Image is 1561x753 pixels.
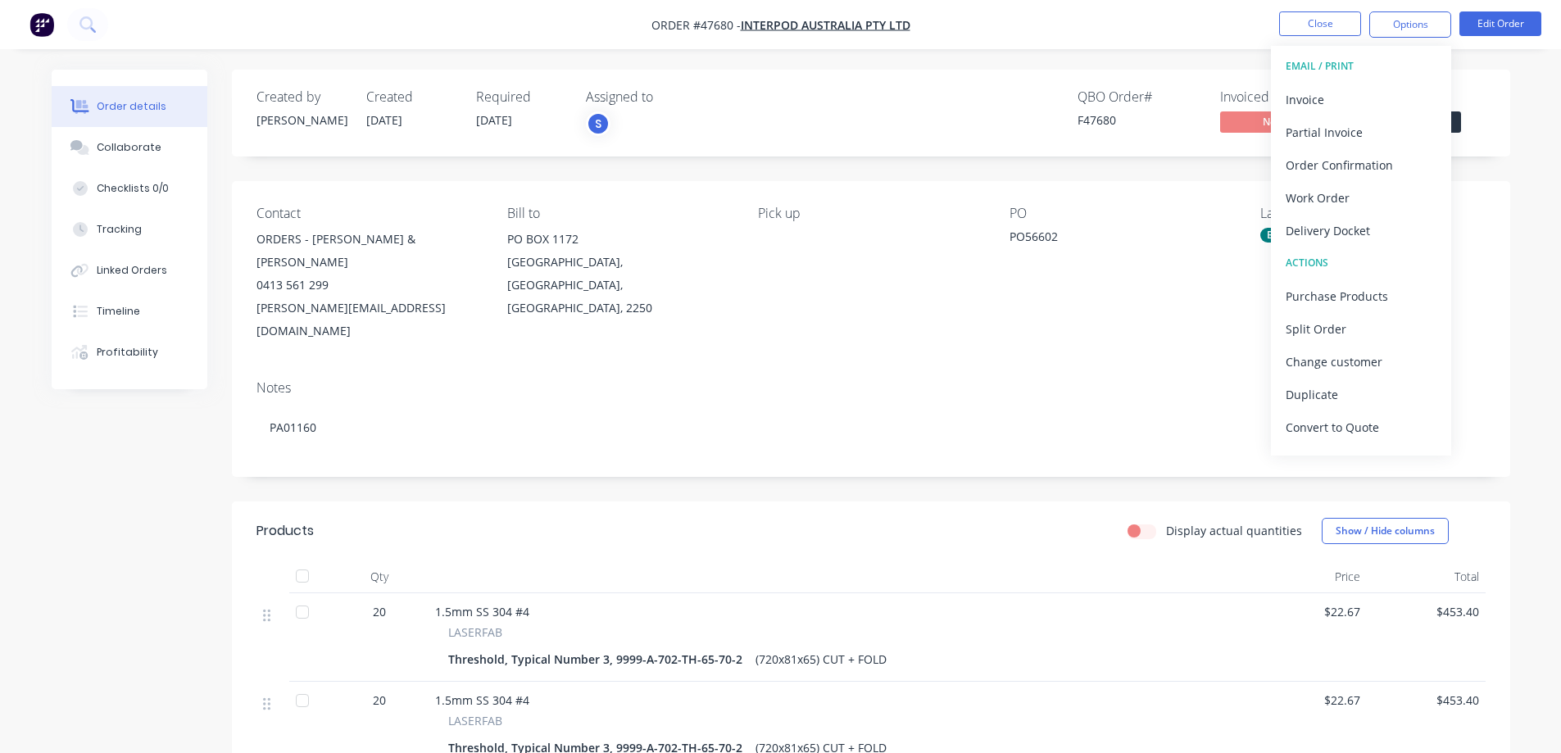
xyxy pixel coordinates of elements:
[1255,692,1360,709] span: $22.67
[749,647,893,671] div: (720x81x65) CUT + FOLD
[1078,89,1200,105] div: QBO Order #
[1286,252,1436,274] div: ACTIONS
[507,228,732,320] div: PO BOX 1172[GEOGRAPHIC_DATA], [GEOGRAPHIC_DATA], [GEOGRAPHIC_DATA], 2250
[758,206,982,221] div: Pick up
[1010,228,1214,251] div: PO56602
[330,560,429,593] div: Qty
[448,624,502,641] span: LASERFAB
[1260,228,1337,243] div: BREAK PRESS
[476,112,512,128] span: [DATE]
[52,127,207,168] button: Collaborate
[507,206,732,221] div: Bill to
[1271,443,1451,476] button: Archive
[1286,317,1436,341] div: Split Order
[366,112,402,128] span: [DATE]
[1286,153,1436,177] div: Order Confirmation
[586,111,610,136] button: S
[256,111,347,129] div: [PERSON_NAME]
[1286,56,1436,77] div: EMAIL / PRINT
[1271,378,1451,411] button: Duplicate
[741,17,910,33] a: INTERPOD AUSTRALIA Pty Ltd
[256,228,481,274] div: ORDERS - [PERSON_NAME] & [PERSON_NAME]
[97,140,161,155] div: Collaborate
[448,647,749,671] div: Threshold, Typical Number 3, 9999-A-702-TH-65-70-2
[1459,11,1541,36] button: Edit Order
[373,603,386,620] span: 20
[1078,111,1200,129] div: F47680
[1271,181,1451,214] button: Work Order
[1367,560,1486,593] div: Total
[97,222,142,237] div: Tracking
[256,402,1486,452] div: PA01160
[1286,186,1436,210] div: Work Order
[1220,89,1343,105] div: Invoiced
[1286,448,1436,472] div: Archive
[52,209,207,250] button: Tracking
[1286,284,1436,308] div: Purchase Products
[435,604,529,619] span: 1.5mm SS 304 #4
[1271,83,1451,116] button: Invoice
[52,291,207,332] button: Timeline
[52,332,207,373] button: Profitability
[1286,383,1436,406] div: Duplicate
[1373,603,1479,620] span: $453.40
[1369,11,1451,38] button: Options
[1166,522,1302,539] label: Display actual quantities
[507,228,732,251] div: PO BOX 1172
[1322,518,1449,544] button: Show / Hide columns
[256,274,481,297] div: 0413 561 299
[651,17,741,33] span: Order #47680 -
[373,692,386,709] span: 20
[1271,279,1451,312] button: Purchase Products
[366,89,456,105] div: Created
[476,89,566,105] div: Required
[435,692,529,708] span: 1.5mm SS 304 #4
[256,206,481,221] div: Contact
[1286,120,1436,144] div: Partial Invoice
[1286,415,1436,439] div: Convert to Quote
[1271,312,1451,345] button: Split Order
[1286,219,1436,243] div: Delivery Docket
[1010,206,1234,221] div: PO
[1271,50,1451,83] button: EMAIL / PRINT
[1286,350,1436,374] div: Change customer
[29,12,54,37] img: Factory
[97,99,166,114] div: Order details
[1255,603,1360,620] span: $22.67
[1373,692,1479,709] span: $453.40
[52,86,207,127] button: Order details
[1279,11,1361,36] button: Close
[52,168,207,209] button: Checklists 0/0
[256,297,481,342] div: [PERSON_NAME][EMAIL_ADDRESS][DOMAIN_NAME]
[586,89,750,105] div: Assigned to
[507,251,732,320] div: [GEOGRAPHIC_DATA], [GEOGRAPHIC_DATA], [GEOGRAPHIC_DATA], 2250
[1271,247,1451,279] button: ACTIONS
[97,181,169,196] div: Checklists 0/0
[52,250,207,291] button: Linked Orders
[448,712,502,729] span: LASERFAB
[1271,345,1451,378] button: Change customer
[256,380,1486,396] div: Notes
[1248,560,1367,593] div: Price
[1260,206,1485,221] div: Labels
[97,263,167,278] div: Linked Orders
[1220,111,1318,132] span: No
[1271,148,1451,181] button: Order Confirmation
[1271,116,1451,148] button: Partial Invoice
[97,304,140,319] div: Timeline
[1271,411,1451,443] button: Convert to Quote
[1271,214,1451,247] button: Delivery Docket
[1286,88,1436,111] div: Invoice
[256,228,481,342] div: ORDERS - [PERSON_NAME] & [PERSON_NAME]0413 561 299[PERSON_NAME][EMAIL_ADDRESS][DOMAIN_NAME]
[256,521,314,541] div: Products
[256,89,347,105] div: Created by
[97,345,158,360] div: Profitability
